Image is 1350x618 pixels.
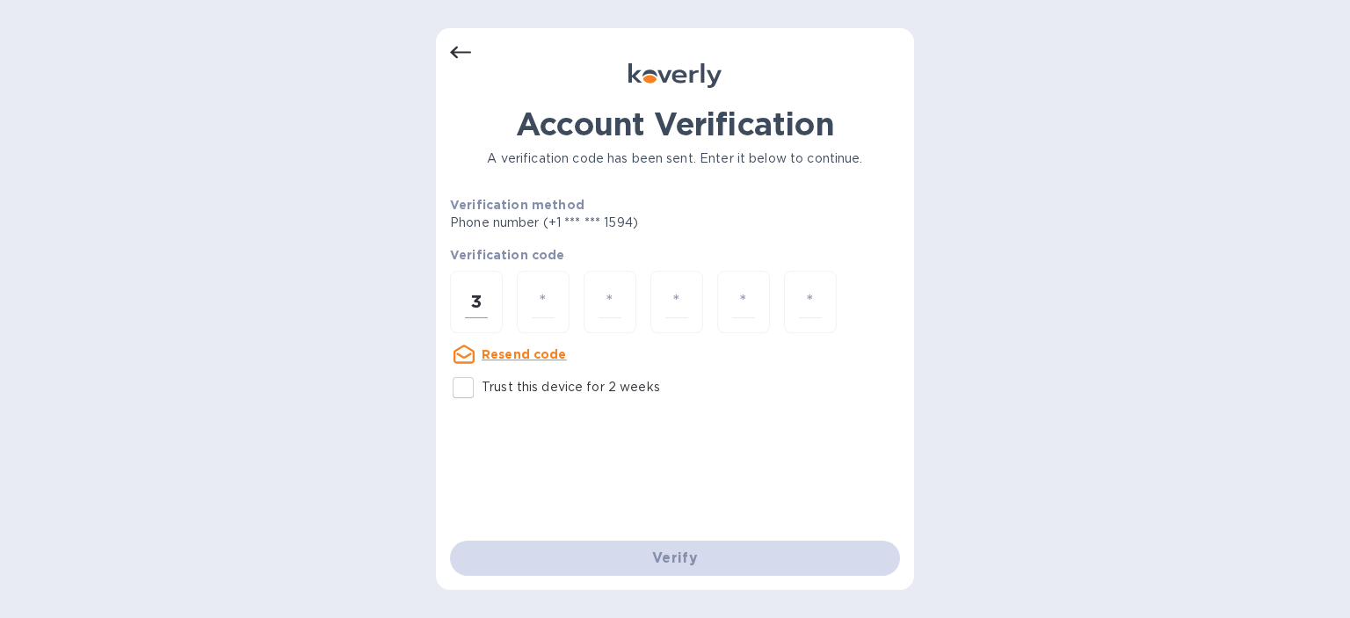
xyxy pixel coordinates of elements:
[450,198,584,212] b: Verification method
[450,149,900,168] p: A verification code has been sent. Enter it below to continue.
[450,214,773,232] p: Phone number (+1 *** *** 1594)
[450,105,900,142] h1: Account Verification
[482,347,567,361] u: Resend code
[482,378,660,396] p: Trust this device for 2 weeks
[450,246,900,264] p: Verification code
